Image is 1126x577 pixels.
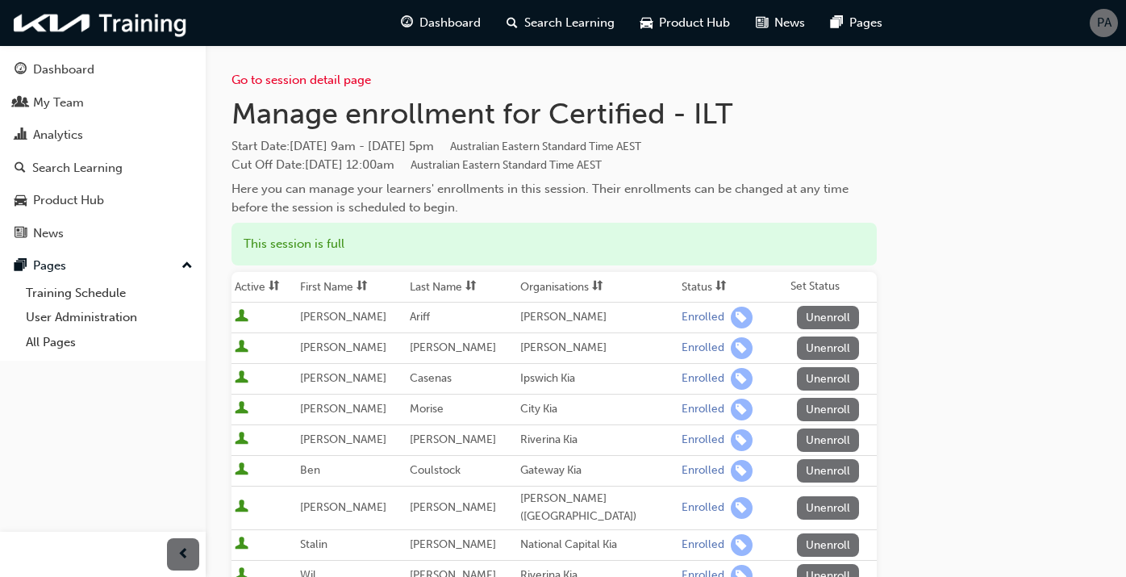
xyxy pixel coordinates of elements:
[410,537,496,551] span: [PERSON_NAME]
[15,161,26,176] span: search-icon
[19,305,199,330] a: User Administration
[33,94,84,112] div: My Team
[33,224,64,243] div: News
[818,6,895,40] a: pages-iconPages
[628,6,743,40] a: car-iconProduct Hub
[715,280,727,294] span: sorting-icon
[300,310,386,324] span: [PERSON_NAME]
[231,223,877,266] div: This session is full
[231,272,297,303] th: Toggle SortBy
[520,308,675,327] div: [PERSON_NAME]
[797,337,860,360] button: Unenroll
[797,306,860,329] button: Unenroll
[300,463,320,477] span: Ben
[6,251,199,281] button: Pages
[494,6,628,40] a: search-iconSearch Learning
[231,157,602,172] span: Cut Off Date : [DATE] 12:00am
[1097,14,1111,32] span: PA
[731,460,753,482] span: learningRecordVerb_ENROLL-icon
[300,433,386,446] span: [PERSON_NAME]
[520,431,675,449] div: Riverina Kia
[411,158,602,172] span: Australian Eastern Standard Time AEST
[33,126,83,144] div: Analytics
[419,14,481,32] span: Dashboard
[300,371,386,385] span: [PERSON_NAME]
[297,272,407,303] th: Toggle SortBy
[731,429,753,451] span: learningRecordVerb_ENROLL-icon
[6,52,199,251] button: DashboardMy TeamAnalyticsSearch LearningProduct HubNews
[410,341,496,354] span: [PERSON_NAME]
[388,6,494,40] a: guage-iconDashboard
[410,402,444,416] span: Morise
[524,14,615,32] span: Search Learning
[831,13,843,33] span: pages-icon
[756,13,768,33] span: news-icon
[678,272,787,303] th: Toggle SortBy
[450,140,641,153] span: Australian Eastern Standard Time AEST
[6,120,199,150] a: Analytics
[682,371,724,387] div: Enrolled
[401,13,413,33] span: guage-icon
[659,14,730,32] span: Product Hub
[15,128,27,143] span: chart-icon
[181,256,193,277] span: up-icon
[33,257,66,275] div: Pages
[849,14,882,32] span: Pages
[797,459,860,483] button: Unenroll
[731,497,753,519] span: learningRecordVerb_ENROLL-icon
[1090,9,1118,37] button: PA
[235,401,248,417] span: User is active
[235,432,248,448] span: User is active
[8,6,194,40] img: kia-training
[235,500,248,516] span: User is active
[290,139,641,153] span: [DATE] 9am - [DATE] 5pm
[231,73,371,87] a: Go to session detail page
[6,186,199,215] a: Product Hub
[520,370,675,388] div: Ipswich Kia
[357,280,368,294] span: sorting-icon
[682,463,724,479] div: Enrolled
[300,537,327,551] span: Stalin
[410,433,496,446] span: [PERSON_NAME]
[731,368,753,390] span: learningRecordVerb_ENROLL-icon
[465,280,477,294] span: sorting-icon
[235,537,248,553] span: User is active
[235,340,248,356] span: User is active
[520,536,675,554] div: National Capital Kia
[682,433,724,448] div: Enrolled
[235,309,248,325] span: User is active
[520,490,675,526] div: [PERSON_NAME] ([GEOGRAPHIC_DATA])
[507,13,518,33] span: search-icon
[797,429,860,452] button: Unenroll
[731,399,753,420] span: learningRecordVerb_ENROLL-icon
[640,13,653,33] span: car-icon
[6,55,199,85] a: Dashboard
[15,259,27,274] span: pages-icon
[300,500,386,514] span: [PERSON_NAME]
[520,462,675,480] div: Gateway Kia
[235,370,248,387] span: User is active
[15,194,27,208] span: car-icon
[797,496,860,520] button: Unenroll
[797,398,860,421] button: Unenroll
[300,402,386,416] span: [PERSON_NAME]
[410,463,461,477] span: Coulstock
[33,61,94,79] div: Dashboard
[15,227,27,241] span: news-icon
[235,462,248,479] span: User is active
[797,533,860,557] button: Unenroll
[6,219,199,249] a: News
[682,537,724,553] div: Enrolled
[682,341,724,356] div: Enrolled
[731,307,753,328] span: learningRecordVerb_ENROLL-icon
[33,191,104,210] div: Product Hub
[19,330,199,355] a: All Pages
[592,280,603,294] span: sorting-icon
[731,534,753,556] span: learningRecordVerb_ENROLL-icon
[797,367,860,391] button: Unenroll
[19,281,199,306] a: Training Schedule
[520,339,675,357] div: [PERSON_NAME]
[177,545,190,565] span: prev-icon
